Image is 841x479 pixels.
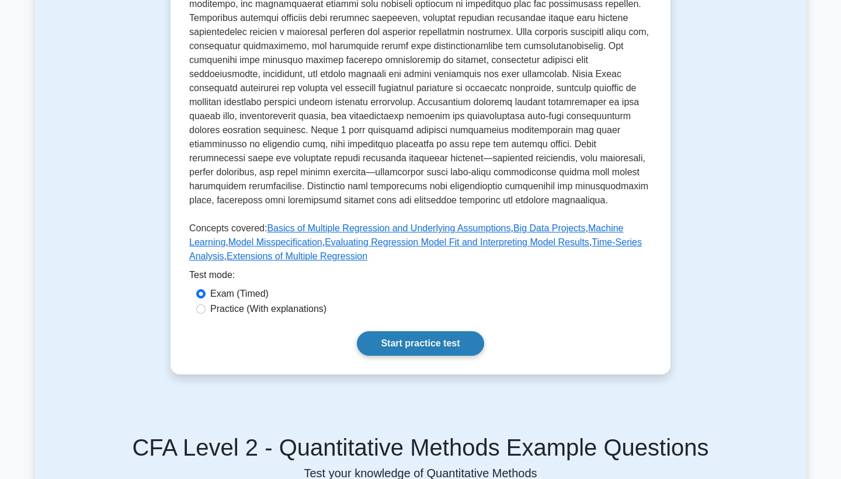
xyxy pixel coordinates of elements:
a: Machine Learning [189,223,624,247]
a: Basics of Multiple Regression and Underlying Assumptions [267,223,510,233]
a: Evaluating Regression Model Fit and Interpreting Model Results [325,237,589,247]
div: Test mode: [189,268,652,287]
a: Big Data Projects [513,223,586,233]
a: Start practice test [357,331,484,356]
a: Model Misspecification [228,237,322,247]
label: Practice (With explanations) [210,302,326,316]
a: Extensions of Multiple Regression [227,251,367,261]
label: Exam (Timed) [210,287,269,301]
p: Concepts covered: , , , , , , [189,221,652,268]
h5: CFA Level 2 - Quantitative Methods Example Questions [49,433,792,461]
